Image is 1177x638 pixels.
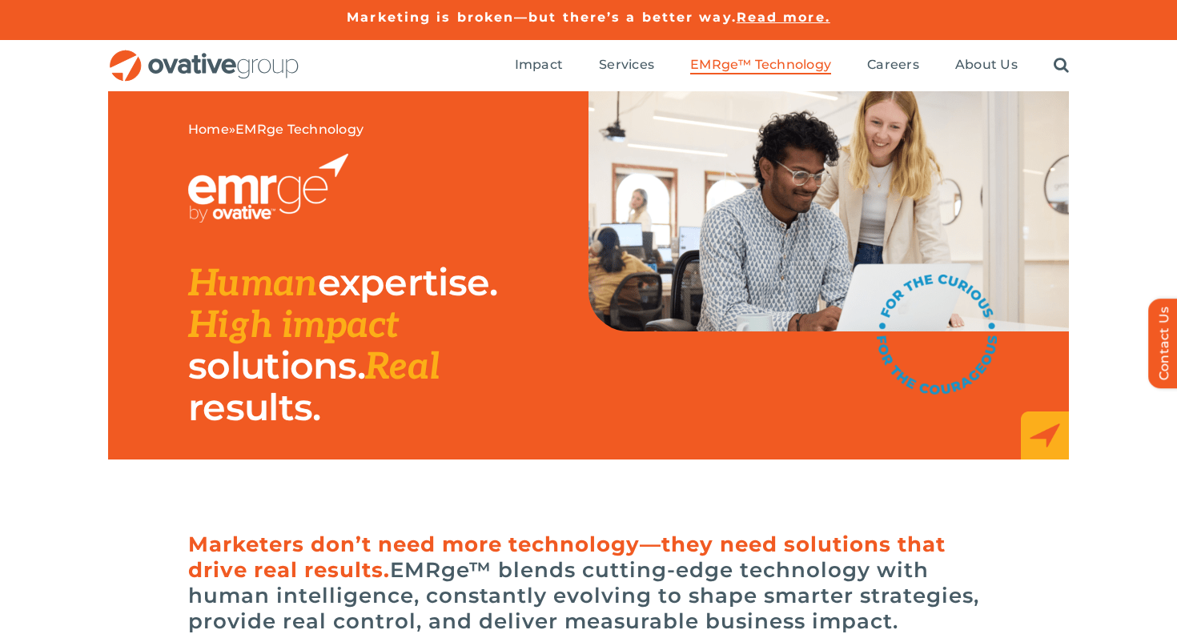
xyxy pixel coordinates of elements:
a: Services [599,57,654,74]
a: About Us [955,57,1018,74]
span: Human [188,262,318,307]
img: EMRge_HomePage_Elements_Arrow Box [1021,411,1069,459]
span: EMRge Technology [235,122,364,137]
a: Search [1054,57,1069,74]
span: Impact [515,57,563,73]
span: Real [365,345,440,390]
a: Marketing is broken—but there’s a better way. [347,10,737,25]
span: Marketers don’t need more technology—they need solutions that drive real results. [188,532,946,583]
a: EMRge™ Technology [690,57,831,74]
span: Careers [867,57,919,73]
a: OG_Full_horizontal_RGB [108,48,300,63]
span: EMRge™ Technology [690,57,831,73]
span: About Us [955,57,1018,73]
span: expertise. [318,259,498,305]
a: Home [188,122,229,137]
span: results. [188,384,320,430]
img: EMRge Landing Page Header Image [588,91,1069,331]
span: High impact [188,303,399,348]
span: » [188,122,364,138]
img: EMRGE_RGB_wht [188,154,348,223]
nav: Menu [515,40,1069,91]
a: Read more. [737,10,830,25]
span: Services [599,57,654,73]
span: solutions. [188,343,365,388]
a: Impact [515,57,563,74]
a: Careers [867,57,919,74]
